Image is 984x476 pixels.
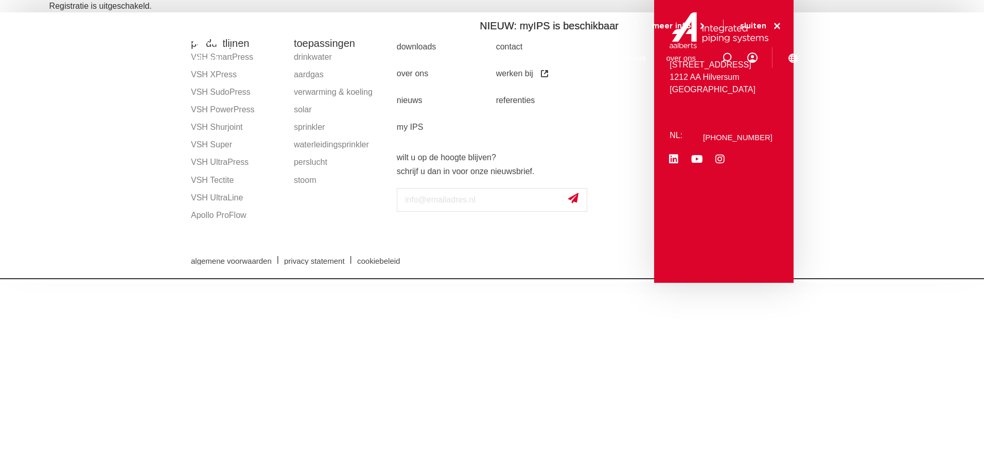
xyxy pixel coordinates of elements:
span: NIEUW: myIPS is beschikbaar [480,20,619,31]
a: cookiebeleid [349,257,408,265]
a: verwarming & koeling [294,83,386,101]
a: markten [445,37,472,79]
a: VSH PowerPress [191,101,284,118]
a: producten [390,37,425,79]
a: toepassingen [493,37,539,79]
img: send.svg [568,193,578,203]
a: sprinkler [294,118,386,136]
input: info@emailadres.nl [397,188,587,212]
a: VSH Shurjoint [191,118,284,136]
a: Apollo ProFlow [191,207,284,224]
a: algemene voorwaarden [183,257,279,265]
span: privacy statement [284,257,345,265]
p: NL: [670,129,686,142]
span: meer info [652,22,691,30]
a: over ons [666,37,696,79]
a: VSH Tectite [191,172,284,189]
a: VSH SudoPress [191,83,284,101]
strong: wilt u op de hoogte blijven? [397,153,496,162]
div: my IPS [747,37,758,79]
a: VSH UltraPress [191,154,284,171]
span: cookiebeleid [357,257,400,265]
a: meer info [652,22,707,31]
a: waterleidingsprinkler [294,136,386,154]
a: VSH Super [191,136,284,154]
a: VSH UltraLine [191,189,284,207]
a: referenties [496,87,595,114]
a: privacy statement [276,257,352,265]
span: algemene voorwaarden [191,257,272,265]
a: perslucht [294,154,386,171]
a: solar [294,101,386,118]
span: sluiten [740,22,766,30]
strong: schrijf u dan in voor onze nieuwsbrief. [397,167,535,176]
a: services [617,37,645,79]
nav: Menu [390,37,696,79]
a: downloads [560,37,597,79]
a: nieuws [397,87,496,114]
a: stoom [294,172,386,189]
a: sluiten [740,22,782,31]
nav: Menu [397,33,649,141]
a: [PHONE_NUMBER] [703,133,772,141]
iframe: reCAPTCHA [397,220,553,260]
a: my IPS [397,114,496,141]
